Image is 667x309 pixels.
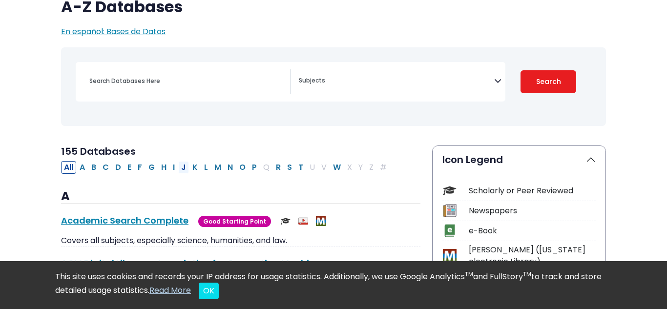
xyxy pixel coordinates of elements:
button: Filter Results M [211,161,224,174]
input: Search database by title or keyword [83,74,290,88]
p: Covers all subjects, especially science, humanities, and law. [61,235,420,247]
button: Filter Results F [135,161,145,174]
button: Filter Results O [236,161,249,174]
img: Icon e-Book [443,224,456,237]
h3: A [61,189,420,204]
button: Submit for Search Results [521,70,576,93]
img: Scholarly or Peer Reviewed [281,216,291,226]
button: Filter Results N [225,161,236,174]
nav: Search filters [61,47,606,126]
img: Icon MeL (Michigan electronic Library) [443,249,456,262]
button: Filter Results R [273,161,284,174]
button: Filter Results H [158,161,169,174]
div: e-Book [469,225,596,237]
div: Scholarly or Peer Reviewed [469,185,596,197]
a: Read More [149,285,191,296]
button: Filter Results S [284,161,295,174]
button: Filter Results C [100,161,112,174]
sup: TM [465,270,473,278]
span: Good Starting Point [198,216,271,227]
div: [PERSON_NAME] ([US_STATE] electronic Library) [469,244,596,268]
button: Close [199,283,219,299]
div: This site uses cookies and records your IP address for usage statistics. Additionally, we use Goo... [55,271,612,299]
img: Icon Scholarly or Peer Reviewed [443,184,456,197]
button: Filter Results A [77,161,88,174]
button: Filter Results L [201,161,211,174]
button: Filter Results B [88,161,99,174]
sup: TM [523,270,531,278]
button: All [61,161,76,174]
a: En español: Bases de Datos [61,26,166,37]
div: Newspapers [469,205,596,217]
button: Filter Results E [125,161,134,174]
img: Icon Newspapers [443,204,456,217]
button: Filter Results P [249,161,260,174]
textarea: Search [299,78,494,85]
button: Icon Legend [433,146,605,173]
a: Academic Search Complete [61,214,188,227]
button: Filter Results D [112,161,124,174]
button: Filter Results T [295,161,306,174]
img: MeL (Michigan electronic Library) [316,216,326,226]
span: 155 Databases [61,144,136,158]
div: Alpha-list to filter by first letter of database name [61,161,391,172]
a: ACM Digital Library - Association for Computing Machinery [61,257,329,269]
button: Filter Results I [170,161,178,174]
img: Audio & Video [298,216,308,226]
button: Filter Results J [178,161,189,174]
button: Filter Results W [330,161,344,174]
button: Filter Results K [189,161,201,174]
button: Filter Results G [146,161,158,174]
